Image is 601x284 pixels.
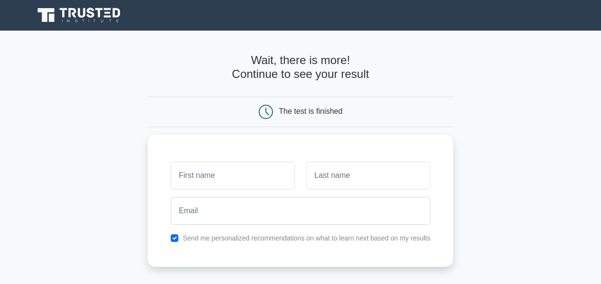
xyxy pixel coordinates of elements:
h4: Wait, there is more! Continue to see your result [148,54,453,81]
div: The test is finished [279,107,342,115]
input: Last name [306,162,430,189]
label: Send me personalized recommendations on what to learn next based on my results [183,234,430,242]
input: First name [171,162,295,189]
input: Email [171,197,430,225]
